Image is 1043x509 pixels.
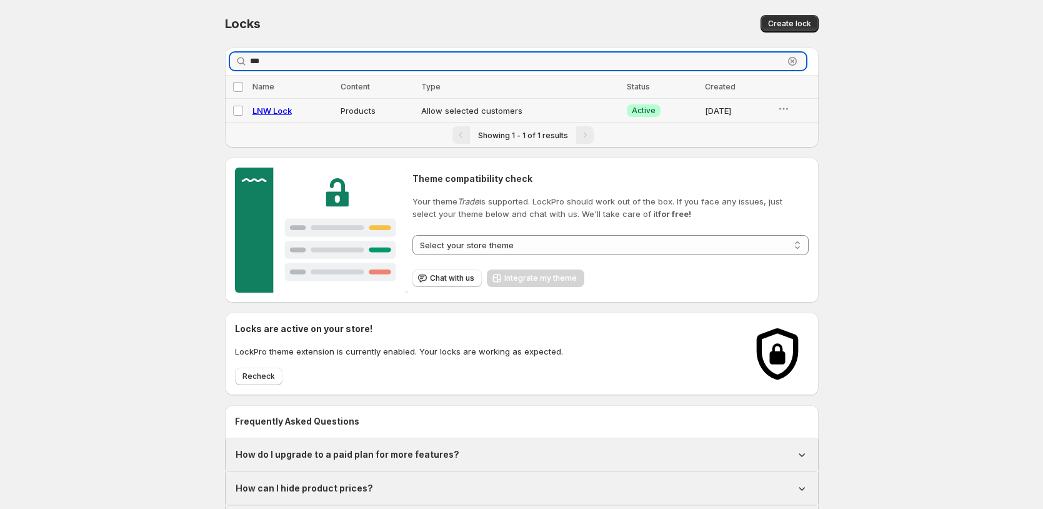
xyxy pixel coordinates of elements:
span: Recheck [242,371,275,381]
button: Clear [786,55,799,68]
h2: Frequently Asked Questions [235,415,809,428]
img: Locks activated [746,323,809,385]
span: Locks [225,16,261,31]
td: [DATE] [701,99,773,123]
nav: Pagination [225,122,819,148]
td: Products [337,99,417,123]
button: Create lock [761,15,819,33]
a: LNW Lock [252,106,292,116]
span: Showing 1 - 1 of 1 results [478,131,568,140]
h2: Locks are active on your store! [235,323,563,335]
span: Created [705,82,736,91]
span: Active [632,106,656,116]
td: Allow selected customers [417,99,623,123]
span: Type [421,82,441,91]
span: Chat with us [430,273,474,283]
img: Customer support [235,168,408,293]
p: LockPro theme extension is currently enabled. Your locks are working as expected. [235,345,563,358]
strong: for free! [658,209,691,219]
span: Status [627,82,650,91]
button: Chat with us [412,270,482,287]
span: Name [252,82,274,91]
p: Your theme is supported. LockPro should work out of the box. If you face any issues, just select ... [412,195,808,220]
h1: How can I hide product prices? [236,482,373,495]
span: Create lock [768,19,811,29]
span: Content [341,82,370,91]
h1: How do I upgrade to a paid plan for more features? [236,448,459,461]
h2: Theme compatibility check [412,173,808,185]
em: Trade [457,196,479,206]
button: Recheck [235,368,282,385]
